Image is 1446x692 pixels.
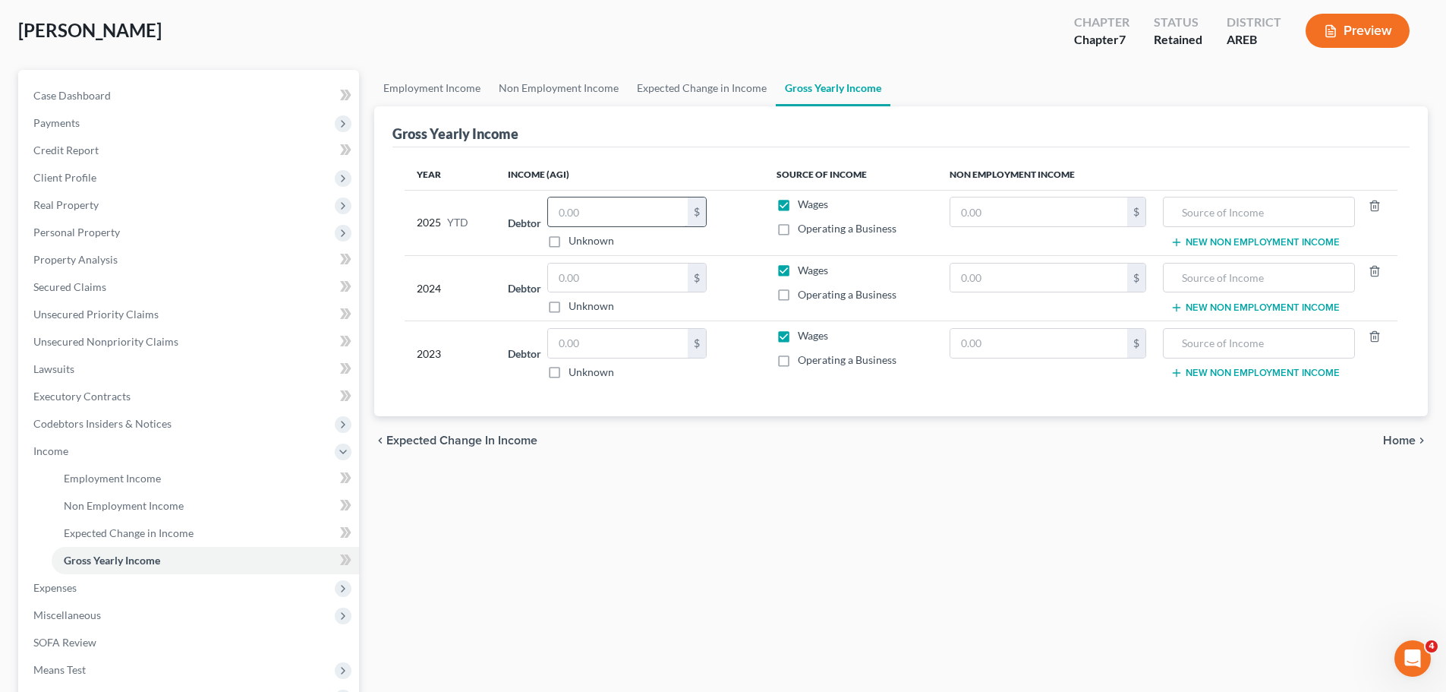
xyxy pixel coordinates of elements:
div: Chapter [1074,14,1129,31]
input: 0.00 [548,264,688,292]
span: Secured Claims [33,280,106,293]
label: Unknown [569,233,614,248]
a: Gross Yearly Income [776,70,890,106]
div: District [1227,14,1281,31]
iframe: Intercom live chat [1394,640,1431,677]
span: Home [1383,434,1416,447]
input: Source of Income [1171,264,1346,292]
div: AREB [1227,31,1281,49]
div: Chapter [1074,31,1129,49]
span: Unsecured Priority Claims [33,308,159,321]
span: Non Employment Income [64,499,184,512]
span: Client Profile [33,171,96,184]
div: 2024 [417,263,484,314]
a: Lawsuits [21,355,359,383]
a: Non Employment Income [52,492,359,520]
div: Retained [1154,31,1202,49]
span: Expected Change in Income [64,526,194,539]
span: Wages [798,264,828,276]
span: Personal Property [33,226,120,239]
a: Property Analysis [21,246,359,273]
span: Real Property [33,198,99,211]
span: Payments [33,116,80,129]
a: Gross Yearly Income [52,547,359,574]
span: Executory Contracts [33,390,131,403]
button: Preview [1306,14,1410,48]
th: Income (AGI) [496,160,764,190]
input: 0.00 [950,197,1127,226]
span: [PERSON_NAME] [18,19,162,41]
span: Wages [798,197,828,210]
button: New Non Employment Income [1170,367,1340,379]
label: Debtor [508,346,541,362]
input: 0.00 [548,197,688,226]
th: Year [405,160,496,190]
label: Unknown [569,365,614,380]
label: Unknown [569,299,614,314]
input: 0.00 [548,329,688,358]
th: Non Employment Income [937,160,1397,190]
div: Gross Yearly Income [392,125,518,143]
span: 7 [1119,32,1126,46]
input: Source of Income [1171,197,1346,226]
a: Expected Change in Income [628,70,776,106]
div: Status [1154,14,1202,31]
a: Unsecured Nonpriority Claims [21,328,359,355]
label: Debtor [508,215,541,231]
span: YTD [447,215,468,230]
a: Case Dashboard [21,82,359,109]
input: Source of Income [1171,329,1346,358]
input: 0.00 [950,264,1127,292]
div: $ [1127,329,1145,358]
span: Gross Yearly Income [64,554,160,567]
span: Operating a Business [798,222,896,235]
span: Lawsuits [33,362,74,375]
i: chevron_left [374,434,386,447]
a: Executory Contracts [21,383,359,410]
a: Non Employment Income [490,70,628,106]
span: Property Analysis [33,253,118,266]
a: Expected Change in Income [52,520,359,547]
th: Source of Income [764,160,937,190]
div: 2025 [417,197,484,248]
span: 4 [1426,640,1438,653]
span: Expected Change in Income [386,434,537,447]
span: Credit Report [33,144,99,156]
label: Debtor [508,280,541,296]
a: SOFA Review [21,629,359,656]
span: Expenses [33,581,77,594]
span: Employment Income [64,472,161,485]
button: chevron_left Expected Change in Income [374,434,537,447]
span: Income [33,444,68,457]
div: $ [688,197,706,226]
div: $ [688,329,706,358]
div: 2023 [417,328,484,380]
a: Credit Report [21,137,359,164]
div: $ [1127,264,1145,292]
span: Means Test [33,663,86,676]
div: $ [688,264,706,292]
button: New Non Employment Income [1170,302,1340,314]
span: Miscellaneous [33,608,101,621]
span: Wages [798,329,828,342]
a: Unsecured Priority Claims [21,301,359,328]
a: Employment Income [52,465,359,492]
span: Operating a Business [798,288,896,301]
a: Employment Income [374,70,490,106]
button: New Non Employment Income [1170,236,1340,248]
span: Operating a Business [798,353,896,366]
span: SOFA Review [33,636,96,649]
i: chevron_right [1416,434,1428,447]
button: Home chevron_right [1383,434,1428,447]
input: 0.00 [950,329,1127,358]
div: $ [1127,197,1145,226]
a: Secured Claims [21,273,359,301]
span: Unsecured Nonpriority Claims [33,335,178,348]
span: Case Dashboard [33,89,111,102]
span: Codebtors Insiders & Notices [33,417,172,430]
